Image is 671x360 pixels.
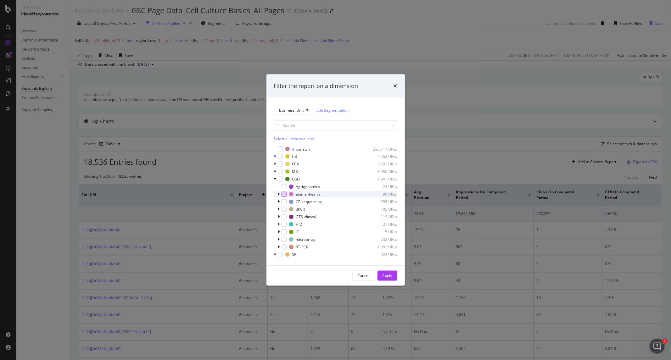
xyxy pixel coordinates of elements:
div: 1,092 URLs [366,244,397,250]
div: GTS-clinical [296,214,316,219]
div: Filter the report on a dimension [274,82,358,90]
div: 119 URLs [366,214,397,219]
iframe: Intercom live chat [650,339,665,354]
div: RT-PCR [296,244,309,250]
div: modal [266,74,405,286]
div: times [394,82,397,90]
div: 232 URLs [366,237,397,242]
button: Apply [377,271,397,281]
div: CB [292,154,297,159]
div: 1,941 URLs [366,176,397,182]
div: GSD [292,176,300,182]
div: SP [292,252,297,257]
div: 5 URLs [366,229,397,235]
input: Search [274,120,397,131]
div: 255 URLs [366,199,397,204]
div: 4,762 URLs [366,154,397,159]
button: Cancel [352,271,375,281]
div: Apply [383,273,392,278]
div: 3,701 URLs [366,161,397,167]
a: Edit Segmentation [317,107,349,113]
div: 1,980 URLs [366,169,397,174]
div: Select all data available [274,136,397,141]
div: IC [296,229,299,235]
div: 922 URLs [366,252,397,257]
div: 105 URLs [366,207,397,212]
div: Agrigenomics [296,184,320,189]
div: 90 URLs [366,191,397,197]
div: 293,717 URLs [366,146,397,152]
div: #nomatch [292,146,310,152]
div: PCA [292,161,299,167]
div: animal-health [296,191,320,197]
button: Business_Unit [274,105,314,115]
span: Business_Unit [279,107,304,113]
div: Cancel [358,273,370,278]
div: microarray [296,237,316,242]
div: 22 URLs [366,184,397,189]
div: CE-sequencing [296,199,322,204]
div: MB [292,169,298,174]
div: dPCR [296,207,305,212]
div: HID [296,222,303,227]
div: 21 URLs [366,222,397,227]
span: 1 [663,339,668,344]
